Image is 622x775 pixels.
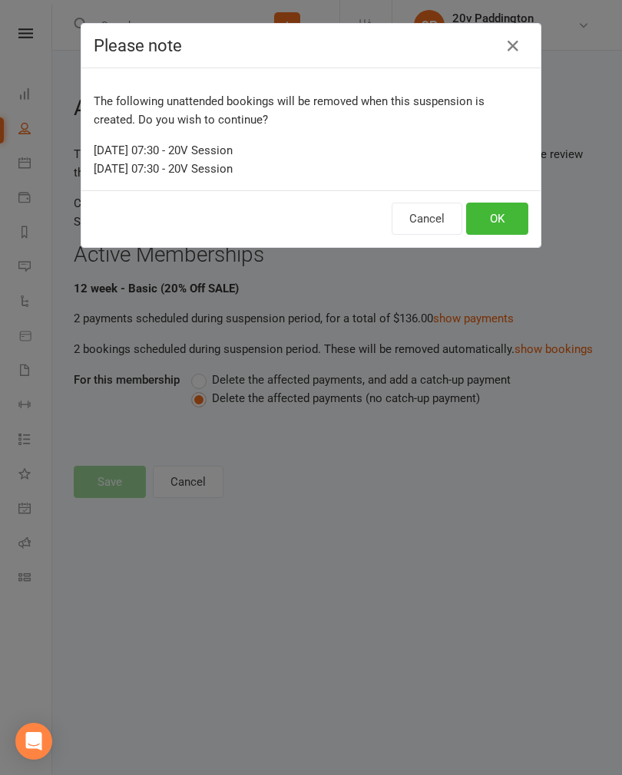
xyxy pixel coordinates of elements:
[94,36,528,55] h4: Please note
[15,723,52,760] div: Open Intercom Messenger
[392,203,462,235] button: Cancel
[466,203,528,235] button: OK
[94,141,528,160] div: [DATE] 07:30 - 20V Session
[94,92,528,129] p: The following unattended bookings will be removed when this suspension is created. Do you wish to...
[94,160,528,178] div: [DATE] 07:30 - 20V Session
[501,34,525,58] button: Close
